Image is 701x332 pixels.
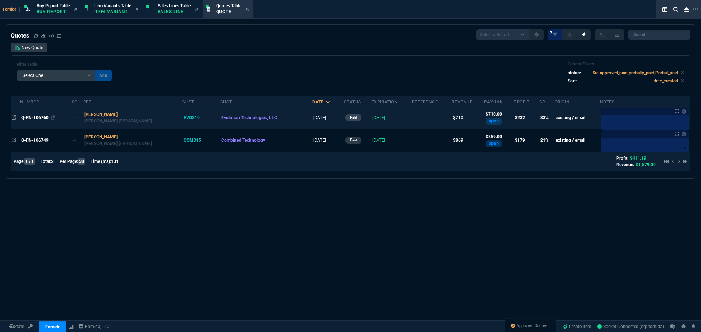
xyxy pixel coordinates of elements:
div: Status [344,99,361,105]
a: msbcCompanyName [76,323,112,330]
p: Sales Line [158,9,191,15]
span: $232 [515,115,525,120]
td: [DATE] [371,106,412,129]
td: [DATE] [312,106,344,129]
div: Cust [220,99,232,105]
div: SO [72,99,78,105]
div: PayLink [484,99,503,105]
span: $1,579.00 [636,162,656,167]
span: Evolution Technologies, LLC [221,115,277,120]
input: Search [628,30,690,40]
p: Buy Report [37,9,70,15]
p: [PERSON_NAME].[PERSON_NAME] [84,140,181,147]
td: [DATE] [371,129,412,152]
div: -- [73,114,80,121]
td: [DATE] [312,129,344,152]
span: 33% [540,115,549,120]
span: Revenue: [616,162,634,167]
h4: Quotes [11,31,29,40]
span: Quotes Table [216,3,241,8]
div: Number [20,99,39,105]
p: [PERSON_NAME].[PERSON_NAME] [84,118,181,124]
span: 131 [111,159,119,164]
span: $411.19 [630,156,646,161]
h6: Filter Table [17,62,112,67]
span: Time (ms): [91,159,111,164]
span: Combined Technology [221,138,265,143]
nx-icon: Open New Tab [693,6,698,13]
span: Sales Lines Table [158,3,191,8]
a: Global State [7,323,26,330]
span: 1 / 1 [24,158,35,165]
span: COM315 [184,138,201,143]
a: AcmFavmcmax-e_-IAABx [597,323,664,330]
p: Sort: [568,78,577,84]
span: EVO310 [184,115,200,120]
p: Item Variant [94,9,131,15]
span: $869 [453,138,463,143]
a: New Quote [11,43,47,52]
nx-icon: Search [670,5,681,14]
span: 2 [550,30,552,36]
span: $710 [453,115,463,120]
div: Rep [83,99,92,105]
a: API TOKEN [26,323,35,330]
span: Profit: [616,156,628,161]
div: Expiration [371,99,398,105]
span: $179 [515,138,525,143]
h6: Current Filters [568,62,684,67]
div: Date [312,99,323,105]
div: GP [539,99,545,105]
div: open [486,118,502,124]
p: Quote [216,9,241,15]
td: Open SO in Expanded View [72,106,83,129]
a: Create Item [559,321,594,332]
td: Open SO in Expanded View [72,129,83,152]
span: Q-FN-106760 [21,115,49,120]
div: open [486,140,502,147]
p: [PERSON_NAME] [84,111,181,118]
span: Q-FN-106749 [21,138,49,143]
code: date_created [654,78,678,83]
div: Revenue [452,99,472,105]
div: Notes [600,99,615,105]
span: 2 [51,159,54,164]
p: $869.00 [486,133,513,140]
span: Fornida [3,7,20,12]
span: 21% [540,138,549,143]
span: Socket Connected (erp-fornida) [597,324,664,329]
nx-icon: Open In Opposite Panel [12,115,16,120]
p: status: [568,70,581,76]
div: origin [555,99,570,105]
nx-icon: Close Tab [135,7,139,12]
td: undefined [412,129,452,152]
p: [PERSON_NAME] [84,134,181,140]
span: 50 [78,158,85,165]
nx-icon: Close Tab [195,7,198,12]
p: $710.00 [486,111,513,117]
p: existing / email [556,137,599,144]
div: profit [514,99,530,105]
td: undefined [412,106,452,129]
td: double click to filter by Rep [83,106,183,129]
p: existing / email [556,114,599,121]
div: Reference [412,99,438,105]
span: Item Variants Table [94,3,131,8]
nx-icon: Close Workbench [681,5,692,14]
span: Total: [41,159,51,164]
td: double click to filter by Rep [83,129,183,152]
span: Per Page: [60,159,78,164]
nx-icon: Close Tab [246,7,249,12]
nx-icon: Open In Opposite Panel [12,138,16,143]
div: -- [73,137,80,144]
span: Buy Report Table [37,3,70,8]
span: Page: [14,159,24,164]
div: Cust [182,99,194,105]
nx-icon: Split Panels [659,5,670,14]
span: Approved Quotes [517,323,547,329]
code: $in approved,paid,partially_paid,Partial_paid [593,70,678,75]
nx-icon: Close Tab [74,7,77,12]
